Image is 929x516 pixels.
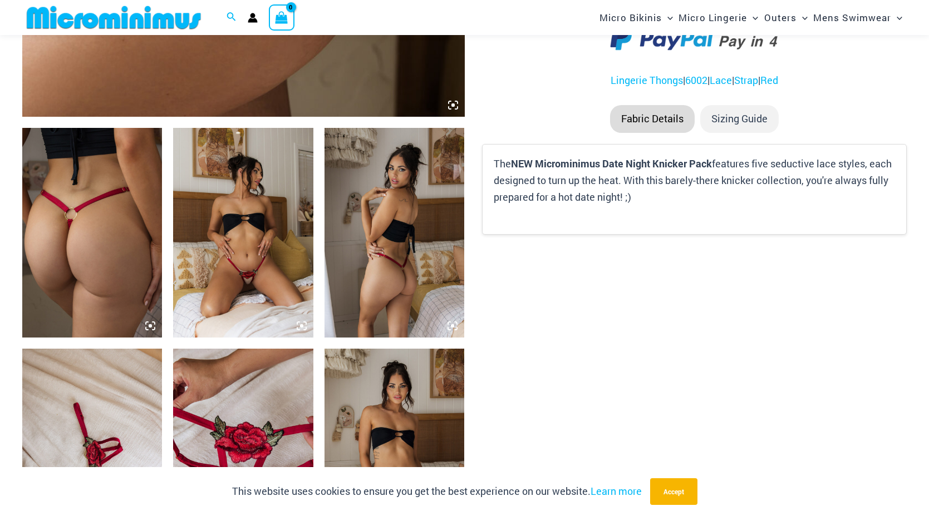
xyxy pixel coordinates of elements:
[685,73,707,87] a: 6002
[269,4,294,30] a: View Shopping Cart, empty
[676,3,761,32] a: Micro LingerieMenu ToggleMenu Toggle
[710,73,732,87] a: Lace
[248,13,258,23] a: Account icon link
[482,72,907,89] p: | | | |
[764,3,797,32] span: Outers
[227,11,237,25] a: Search icon link
[700,105,779,133] li: Sizing Guide
[650,478,697,505] button: Accept
[810,3,905,32] a: Mens SwimwearMenu ToggleMenu Toggle
[494,156,895,205] p: The features five seductive lace styles, each designed to turn up the heat. With this barely-ther...
[595,2,907,33] nav: Site Navigation
[797,3,808,32] span: Menu Toggle
[22,5,205,30] img: MM SHOP LOGO FLAT
[761,3,810,32] a: OutersMenu ToggleMenu Toggle
[611,73,683,87] a: Lingerie Thongs
[679,3,747,32] span: Micro Lingerie
[662,3,673,32] span: Menu Toggle
[511,157,712,170] b: NEW Microminimus Date Night Knicker Pack
[891,3,902,32] span: Menu Toggle
[734,73,758,87] a: Strap
[813,3,891,32] span: Mens Swimwear
[747,3,758,32] span: Menu Toggle
[599,3,662,32] span: Micro Bikinis
[22,128,162,338] img: Carla Red 6002 Bottom
[232,483,642,500] p: This website uses cookies to ensure you get the best experience on our website.
[597,3,676,32] a: Micro BikinisMenu ToggleMenu Toggle
[610,105,695,133] li: Fabric Details
[591,484,642,498] a: Learn more
[760,73,778,87] a: Red
[325,128,464,338] img: Carla Red 6002 Bottom
[173,128,313,338] img: Carla Red 6002 Bottom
